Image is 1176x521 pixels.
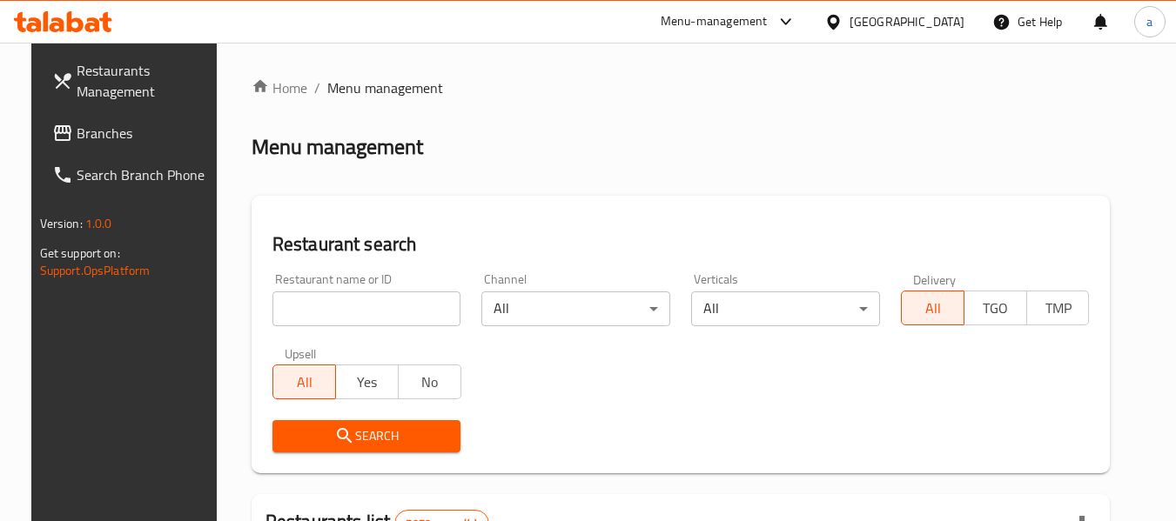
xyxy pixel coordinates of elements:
[1034,296,1083,321] span: TMP
[661,11,768,32] div: Menu-management
[38,154,228,196] a: Search Branch Phone
[40,212,83,235] span: Version:
[77,164,214,185] span: Search Branch Phone
[1146,12,1152,31] span: a
[272,420,461,452] button: Search
[252,77,1111,98] nav: breadcrumb
[38,112,228,154] a: Branches
[40,242,120,264] span: Get support on:
[1026,291,1090,325] button: TMP
[335,364,399,399] button: Yes
[77,60,214,102] span: Restaurants Management
[38,50,228,112] a: Restaurants Management
[252,133,423,161] h2: Menu management
[398,364,461,399] button: No
[272,231,1090,257] h2: Restaurant search
[850,12,964,31] div: [GEOGRAPHIC_DATA]
[272,291,461,326] input: Search for restaurant name or ID..
[40,259,151,282] a: Support.OpsPlatform
[691,291,880,326] div: All
[286,425,447,447] span: Search
[971,296,1020,321] span: TGO
[77,123,214,144] span: Branches
[85,212,112,235] span: 1.0.0
[314,77,320,98] li: /
[964,291,1027,325] button: TGO
[272,364,336,399] button: All
[909,296,958,321] span: All
[252,77,307,98] a: Home
[327,77,443,98] span: Menu management
[280,370,329,395] span: All
[481,291,670,326] div: All
[406,370,454,395] span: No
[285,347,317,359] label: Upsell
[913,273,957,285] label: Delivery
[343,370,392,395] span: Yes
[901,291,964,325] button: All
